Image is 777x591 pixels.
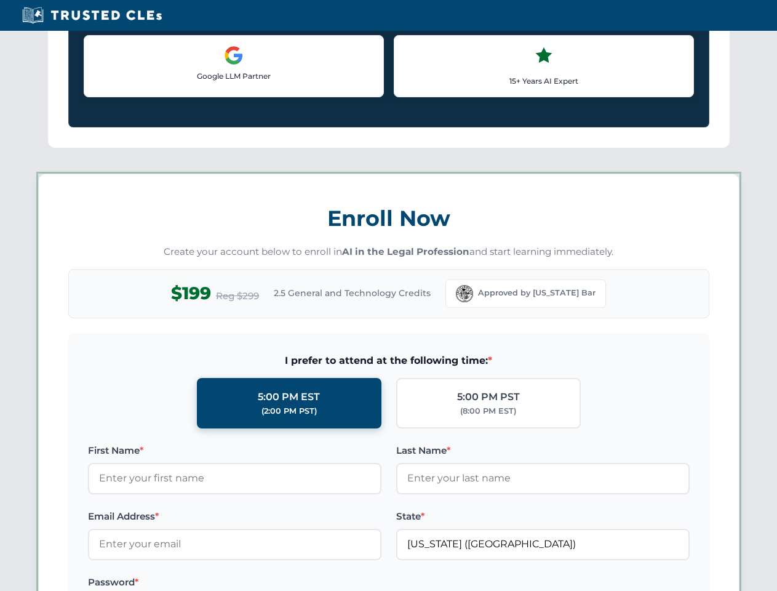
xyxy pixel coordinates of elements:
input: Florida (FL) [396,529,690,560]
label: Password [88,575,381,590]
span: Reg $299 [216,289,259,304]
img: Google [224,46,244,65]
span: Approved by [US_STATE] Bar [478,287,596,299]
p: 15+ Years AI Expert [404,75,683,87]
div: 5:00 PM EST [258,389,320,405]
strong: AI in the Legal Profession [342,246,469,257]
div: (8:00 PM EST) [460,405,516,417]
input: Enter your email [88,529,381,560]
label: Last Name [396,443,690,458]
img: Trusted CLEs [18,6,165,25]
input: Enter your first name [88,463,381,494]
input: Enter your last name [396,463,690,494]
div: 5:00 PM PST [457,389,520,405]
span: $199 [171,279,211,307]
p: Google LLM Partner [94,70,373,82]
span: 2.5 General and Technology Credits [274,286,431,300]
label: First Name [88,443,381,458]
div: (2:00 PM PST) [261,405,317,417]
img: Florida Bar [456,285,473,302]
label: Email Address [88,509,381,524]
p: Create your account below to enroll in and start learning immediately. [68,245,709,259]
span: I prefer to attend at the following time: [88,353,690,369]
h3: Enroll Now [68,199,709,238]
label: State [396,509,690,524]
